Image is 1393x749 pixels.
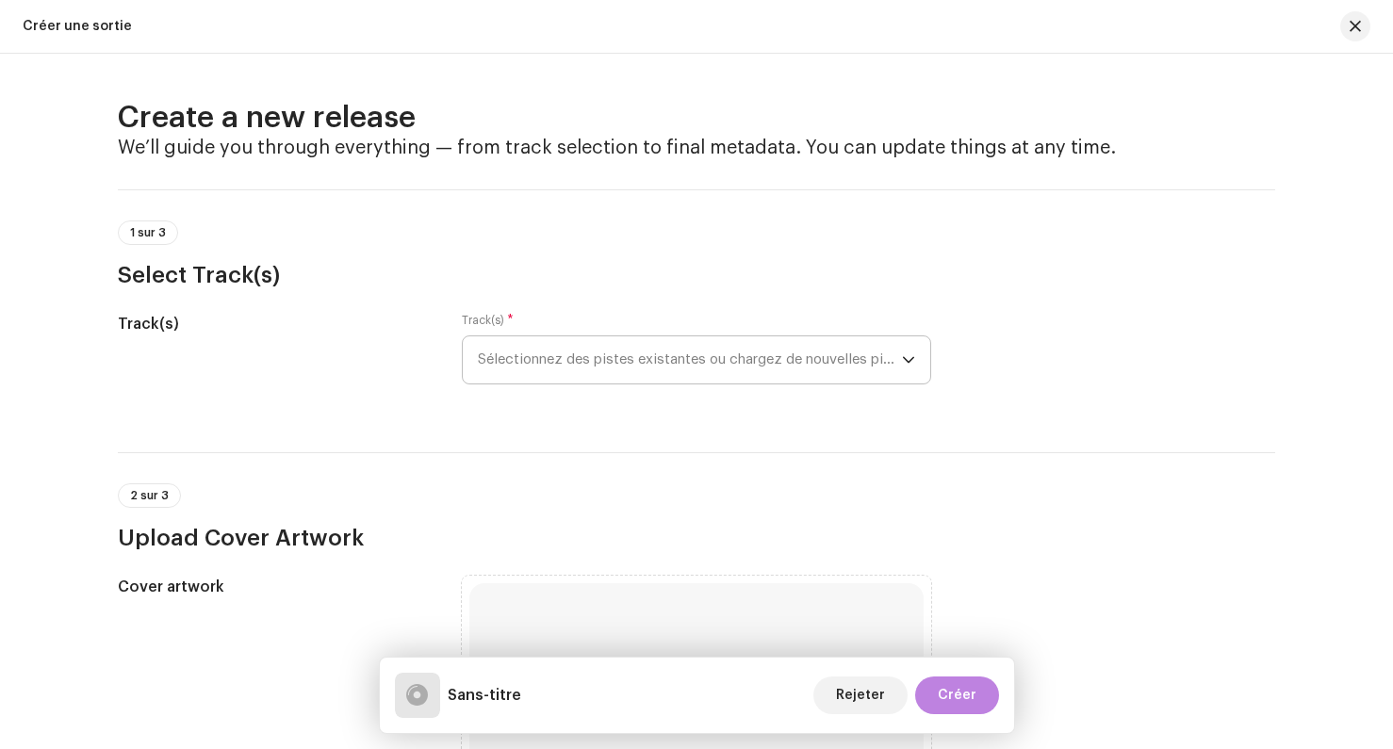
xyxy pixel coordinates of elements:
span: Sélectionnez des pistes existantes ou chargez de nouvelles pistes [478,336,902,383]
span: Créer [938,676,976,714]
button: Rejeter [813,676,908,714]
label: Track(s) [462,313,514,328]
button: Créer [915,676,999,714]
h5: Sans-titre [448,684,521,707]
h2: Create a new release [118,99,1275,137]
h3: Upload Cover Artwork [118,523,1275,553]
h4: We’ll guide you through everything — from track selection to final metadata. You can update thing... [118,137,1275,159]
h5: Cover artwork [118,576,432,598]
div: dropdown trigger [902,336,915,383]
h5: Track(s) [118,313,432,335]
span: Rejeter [836,676,885,714]
h3: Select Track(s) [118,260,1275,290]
